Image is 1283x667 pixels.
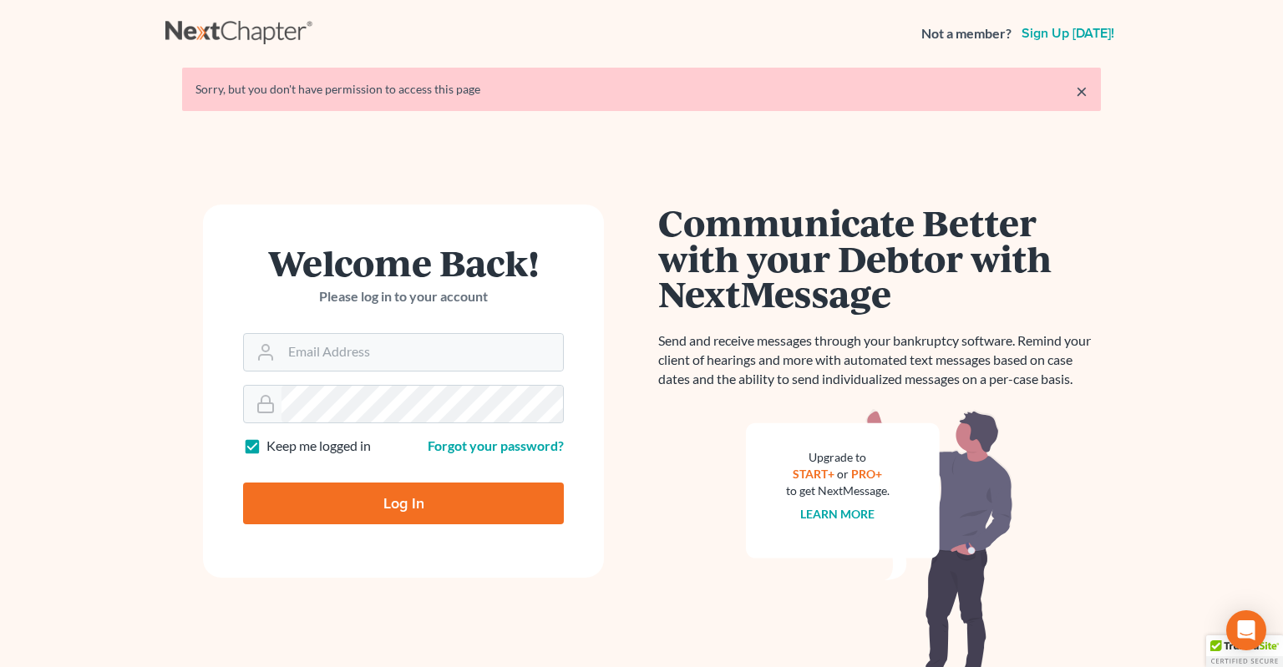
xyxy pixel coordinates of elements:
a: Sign up [DATE]! [1018,27,1118,40]
p: Please log in to your account [243,287,564,306]
div: TrustedSite Certified [1206,635,1283,667]
a: START+ [794,467,835,481]
label: Keep me logged in [266,437,371,456]
input: Log In [243,483,564,524]
p: Send and receive messages through your bankruptcy software. Remind your client of hearings and mo... [658,331,1101,389]
a: PRO+ [852,467,883,481]
h1: Welcome Back! [243,245,564,280]
h1: Communicate Better with your Debtor with NextMessage [658,205,1101,311]
span: or [838,467,849,481]
a: Learn more [801,507,875,521]
strong: Not a member? [921,24,1012,43]
input: Email Address [281,334,563,371]
div: Sorry, but you don't have permission to access this page [195,81,1088,98]
a: Forgot your password? [428,437,564,453]
div: Open Intercom Messenger [1226,610,1266,650]
div: to get NextMessage. [786,483,890,499]
a: × [1076,81,1088,101]
div: Upgrade to [786,449,890,466]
